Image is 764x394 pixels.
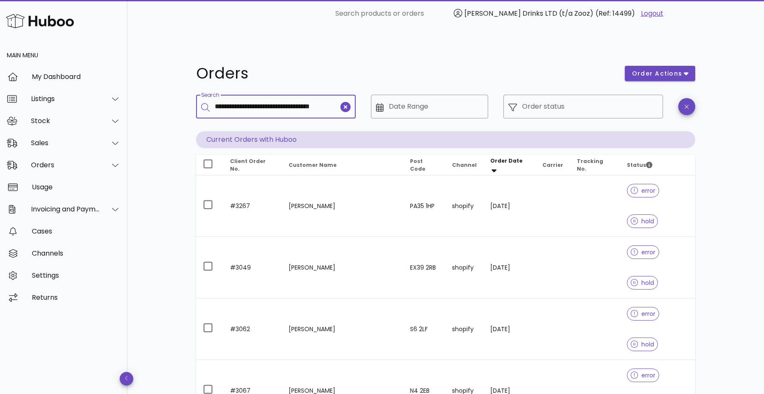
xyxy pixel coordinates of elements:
p: Current Orders with Huboo [196,131,695,148]
div: Cases [32,227,121,235]
button: clear icon [340,102,351,112]
td: [PERSON_NAME] [282,298,403,360]
span: [PERSON_NAME] Drinks LTD (t/a Zooz) [464,8,593,18]
td: [DATE] [483,298,536,360]
th: Client Order No. [223,155,282,175]
th: Status [620,155,695,175]
td: [PERSON_NAME] [282,175,403,237]
td: [DATE] [483,237,536,298]
div: Returns [32,293,121,301]
td: shopify [445,237,483,298]
div: Channels [32,249,121,257]
h1: Orders [196,66,615,81]
div: Sales [31,139,100,147]
td: S6 2LF [403,298,445,360]
span: hold [631,341,654,347]
th: Customer Name [282,155,403,175]
th: Carrier [536,155,570,175]
th: Tracking No. [570,155,620,175]
span: hold [631,280,654,286]
span: Channel [452,161,477,169]
span: order actions [632,69,683,78]
button: order actions [625,66,695,81]
td: shopify [445,175,483,237]
div: Settings [32,271,121,279]
div: Stock [31,117,100,125]
span: error [631,372,656,378]
span: Tracking No. [577,158,603,172]
a: Logout [641,8,663,19]
span: hold [631,218,654,224]
td: PA35 1HP [403,175,445,237]
td: [DATE] [483,175,536,237]
span: Post Code [410,158,425,172]
span: (Ref: 14499) [595,8,635,18]
span: Order Date [490,157,522,164]
span: Customer Name [289,161,337,169]
div: My Dashboard [32,73,121,81]
td: #3062 [223,298,282,360]
td: EX39 2RB [403,237,445,298]
label: Search [201,92,219,98]
span: error [631,188,656,194]
td: [PERSON_NAME] [282,237,403,298]
th: Post Code [403,155,445,175]
img: Huboo Logo [6,12,74,30]
th: Order Date: Sorted descending. Activate to remove sorting. [483,155,536,175]
td: #3049 [223,237,282,298]
span: Client Order No. [230,158,266,172]
td: shopify [445,298,483,360]
span: Status [627,161,652,169]
div: Orders [31,161,100,169]
div: Invoicing and Payments [31,205,100,213]
span: error [631,249,656,255]
div: Listings [31,95,100,103]
span: error [631,311,656,317]
span: Carrier [542,161,563,169]
td: #3267 [223,175,282,237]
div: Usage [32,183,121,191]
th: Channel [445,155,483,175]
